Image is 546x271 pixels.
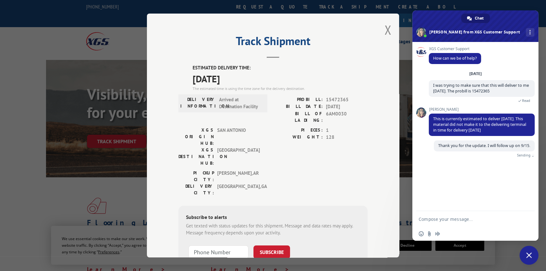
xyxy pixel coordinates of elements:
[193,64,368,72] label: ESTIMATED DELIVERY TIME:
[419,216,518,222] textarea: Compose your message...
[427,231,432,236] span: Send a file
[326,134,368,141] span: 128
[217,183,260,196] span: [GEOGRAPHIC_DATA] , GA
[326,103,368,110] span: [DATE]
[186,222,360,237] div: Get texted with status updates for this shipment. Message and data rates may apply. Message frequ...
[193,72,368,86] span: [DATE]
[178,170,214,183] label: PICKUP CITY:
[178,127,214,147] label: XGS ORIGIN HUB:
[217,147,260,167] span: [GEOGRAPHIC_DATA]
[273,134,323,141] label: WEIGHT:
[273,110,323,124] label: BILL OF LADING:
[273,127,323,134] label: PIECES:
[326,110,368,124] span: 6AM0030
[433,56,477,61] span: How can we be of help?
[526,28,534,37] div: More channels
[253,245,290,259] button: SUBSCRIBE
[326,96,368,103] span: 15472365
[178,37,368,49] h2: Track Shipment
[219,96,262,110] span: Arrived at Destination Facility
[217,170,260,183] span: [PERSON_NAME] , AR
[461,14,490,23] div: Chat
[273,103,323,110] label: BILL DATE:
[435,231,440,236] span: Audio message
[469,72,482,76] div: [DATE]
[273,96,323,103] label: PROBILL:
[193,86,368,91] div: The estimated time is using the time zone for the delivery destination.
[189,245,248,259] input: Phone Number
[429,47,481,51] span: XGS Customer Support
[438,143,530,148] span: Thank you for the update. I will follow up on 9/15.
[522,98,530,103] span: Read
[433,116,526,133] span: This is currently estimated to deliver [DATE]. This material did not make it to the delivering te...
[217,127,260,147] span: SAN ANTONIO
[326,127,368,134] span: 1
[178,147,214,167] label: XGS DESTINATION HUB:
[178,183,214,196] label: DELIVERY CITY:
[186,213,360,222] div: Subscribe to alerts
[429,107,535,112] span: [PERSON_NAME]
[180,96,216,110] label: DELIVERY INFORMATION:
[419,231,424,236] span: Insert an emoji
[517,153,531,157] span: Sending
[520,246,538,265] div: Close chat
[433,83,529,94] span: I was trying to make sure that this will deliver to me [DATE]. The probill is 15472365
[384,21,391,38] button: Close modal
[475,14,484,23] span: Chat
